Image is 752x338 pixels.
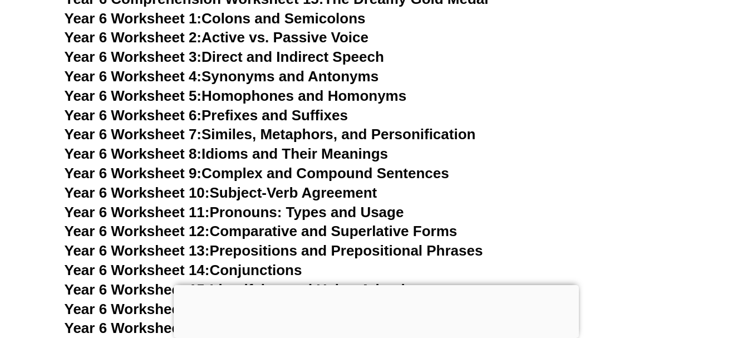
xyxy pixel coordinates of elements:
[65,242,210,259] span: Year 6 Worksheet 13:
[65,29,202,46] span: Year 6 Worksheet 2:
[65,165,202,182] span: Year 6 Worksheet 9:
[65,301,432,317] a: Year 6 Worksheet 16:Simple, Continuous, and Perfect
[65,281,210,298] span: Year 6 Worksheet 15:
[65,204,404,221] a: Year 6 Worksheet 11:Pronouns: Types and Usage
[65,301,210,317] span: Year 6 Worksheet 16:
[65,145,388,162] a: Year 6 Worksheet 8:Idioms and Their Meanings
[65,48,202,65] span: Year 6 Worksheet 3:
[65,223,210,239] span: Year 6 Worksheet 12:
[65,223,458,239] a: Year 6 Worksheet 12:Comparative and Superlative Forms
[65,184,377,201] a: Year 6 Worksheet 10:Subject-Verb Agreement
[567,212,752,338] iframe: Chat Widget
[65,126,202,143] span: Year 6 Worksheet 7:
[65,68,202,85] span: Year 6 Worksheet 4:
[65,262,302,278] a: Year 6 Worksheet 14:Conjunctions
[174,285,579,335] iframe: Advertisement
[65,184,210,201] span: Year 6 Worksheet 10:
[65,68,379,85] a: Year 6 Worksheet 4:Synonyms and Antonyms
[65,87,202,104] span: Year 6 Worksheet 5:
[65,107,202,124] span: Year 6 Worksheet 6:
[65,281,418,298] a: Year 6 Worksheet 15:Identifying and Using Adverbs
[65,48,384,65] a: Year 6 Worksheet 3:Direct and Indirect Speech
[65,10,202,27] span: Year 6 Worksheet 1:
[65,87,407,104] a: Year 6 Worksheet 5:Homophones and Homonyms
[65,107,348,124] a: Year 6 Worksheet 6:Prefixes and Suffixes
[65,204,210,221] span: Year 6 Worksheet 11:
[65,320,210,336] span: Year 6 Worksheet 17:
[65,29,368,46] a: Year 6 Worksheet 2:Active vs. Passive Voice
[65,262,210,278] span: Year 6 Worksheet 14:
[65,242,483,259] a: Year 6 Worksheet 13:Prepositions and Prepositional Phrases
[65,10,366,27] a: Year 6 Worksheet 1:Colons and Semicolons
[65,320,446,336] a: Year 6 Worksheet 17:Spelling Rules: Common Mistakes
[65,126,476,143] a: Year 6 Worksheet 7:Similes, Metaphors, and Personification
[65,145,202,162] span: Year 6 Worksheet 8:
[65,165,449,182] a: Year 6 Worksheet 9:Complex and Compound Sentences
